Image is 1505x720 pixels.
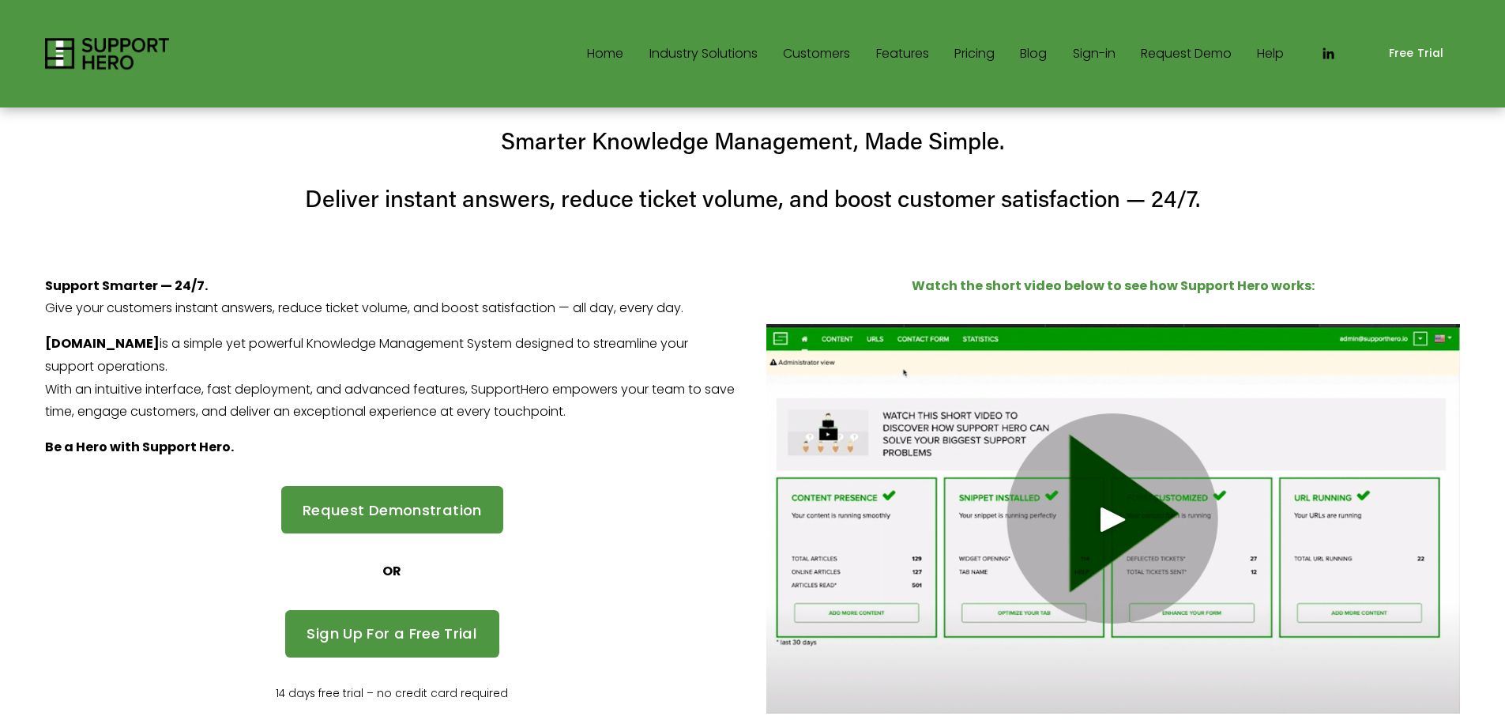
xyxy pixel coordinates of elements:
[1320,46,1336,62] a: LinkedIn
[285,610,499,658] a: Sign Up For a Free Trial
[45,125,1460,157] h4: Smarter Knowledge Management, Made Simple.
[45,333,739,424] p: is a simple yet powerful Knowledge Management System designed to streamline your support operatio...
[45,38,169,70] img: Support Hero
[1141,41,1232,66] a: Request Demo
[45,275,739,321] p: Give your customers instant answers, reduce ticket volume, and boost satisfaction — all day, ever...
[45,684,739,704] p: 14 days free trial – no credit card required
[912,277,1315,295] strong: Watch the short video below to see how Support Hero works:
[45,438,234,456] strong: Be a Hero with Support Hero.
[783,41,850,66] a: Customers
[649,41,758,66] a: folder dropdown
[382,562,401,580] strong: OR
[587,41,623,66] a: Home
[1020,41,1047,66] a: Blog
[649,43,758,66] span: Industry Solutions
[1257,41,1284,66] a: Help
[45,183,1460,215] h4: Deliver instant answers, reduce ticket volume, and boost customer satisfaction — 24/7.
[1372,36,1460,72] a: Free Trial
[954,41,995,66] a: Pricing
[45,277,208,295] strong: Support Smarter — 24/7.
[281,486,504,533] a: Request Demonstration
[876,41,929,66] a: Features
[1073,41,1116,66] a: Sign-in
[45,334,160,352] strong: [DOMAIN_NAME]
[1094,500,1132,538] div: Play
